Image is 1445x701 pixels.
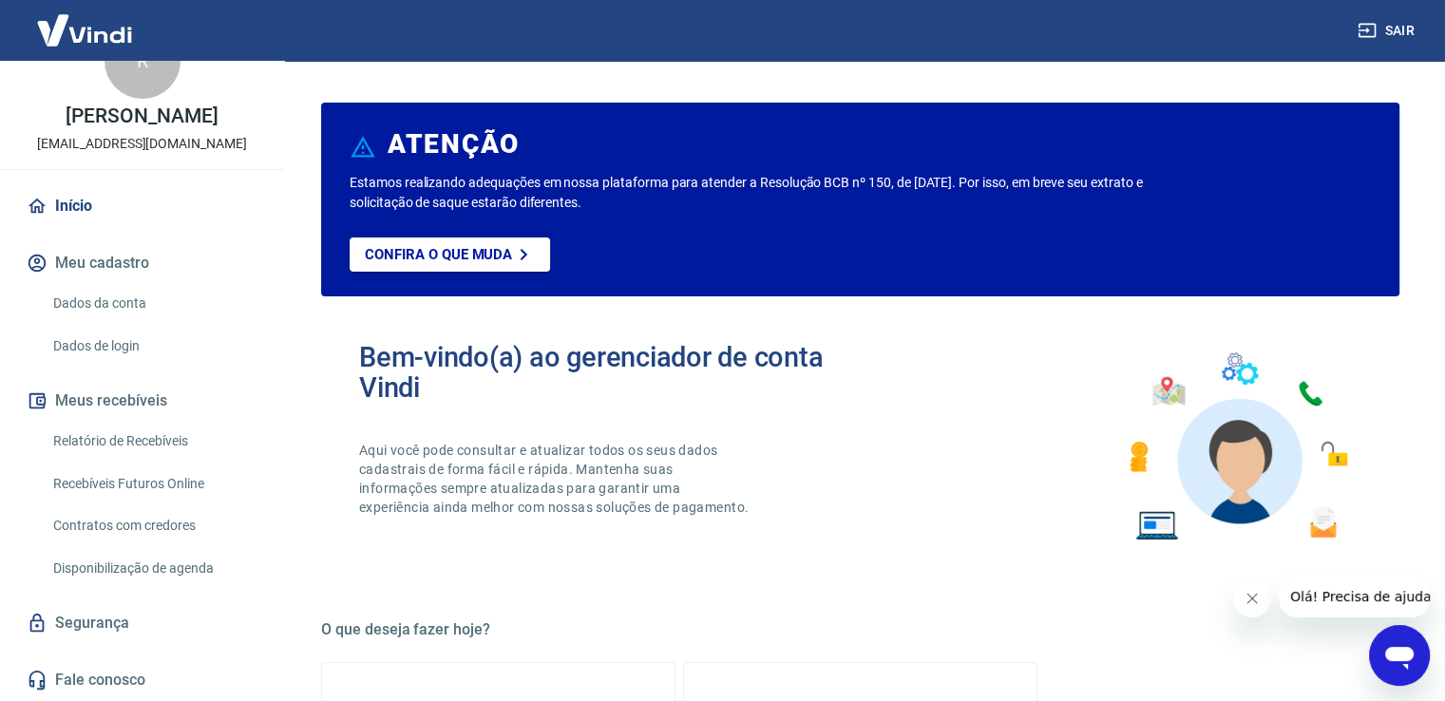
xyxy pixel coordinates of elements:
button: Sair [1354,13,1422,48]
p: [EMAIL_ADDRESS][DOMAIN_NAME] [37,134,247,154]
h2: Bem-vindo(a) ao gerenciador de conta Vindi [359,342,861,403]
span: Olá! Precisa de ajuda? [11,13,160,28]
iframe: Fechar mensagem [1233,579,1271,617]
img: Imagem de um avatar masculino com diversos icones exemplificando as funcionalidades do gerenciado... [1112,342,1361,552]
a: Dados da conta [46,284,261,323]
iframe: Mensagem da empresa [1279,576,1430,617]
a: Fale conosco [23,659,261,701]
h5: O que deseja fazer hoje? [321,620,1399,639]
h6: ATENÇÃO [388,135,520,154]
p: Aqui você pode consultar e atualizar todos os seus dados cadastrais de forma fácil e rápida. Mant... [359,441,752,517]
a: Relatório de Recebíveis [46,422,261,461]
p: [PERSON_NAME] [66,106,218,126]
button: Meus recebíveis [23,380,261,422]
div: R [105,23,181,99]
img: Vindi [23,1,146,59]
a: Segurança [23,602,261,644]
button: Meu cadastro [23,242,261,284]
p: Estamos realizando adequações em nossa plataforma para atender a Resolução BCB nº 150, de [DATE].... [350,173,1167,213]
a: Dados de login [46,327,261,366]
a: Confira o que muda [350,237,550,272]
a: Contratos com credores [46,506,261,545]
iframe: Botão para abrir a janela de mensagens [1369,625,1430,686]
a: Disponibilização de agenda [46,549,261,588]
p: Confira o que muda [365,246,512,263]
a: Início [23,185,261,227]
a: Recebíveis Futuros Online [46,464,261,503]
